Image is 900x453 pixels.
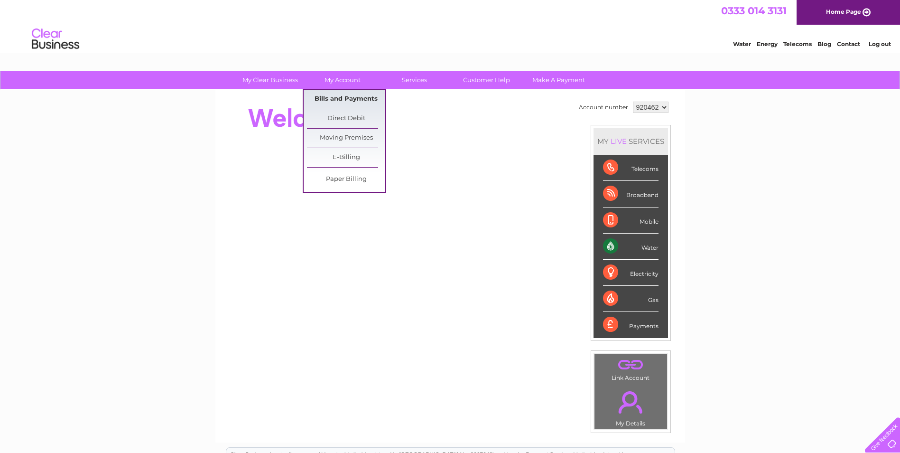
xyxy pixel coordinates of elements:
[603,234,659,260] div: Water
[603,208,659,234] div: Mobile
[307,148,385,167] a: E-Billing
[576,99,631,115] td: Account number
[757,40,778,47] a: Energy
[303,71,381,89] a: My Account
[597,357,665,373] a: .
[594,383,668,430] td: My Details
[31,25,80,54] img: logo.png
[594,354,668,384] td: Link Account
[594,128,668,155] div: MY SERVICES
[733,40,751,47] a: Water
[721,5,787,17] a: 0333 014 3131
[817,40,831,47] a: Blog
[603,181,659,207] div: Broadband
[226,5,675,46] div: Clear Business is a trading name of Verastar Limited (registered in [GEOGRAPHIC_DATA] No. 3667643...
[603,155,659,181] div: Telecoms
[603,286,659,312] div: Gas
[783,40,812,47] a: Telecoms
[597,386,665,419] a: .
[609,137,629,146] div: LIVE
[307,170,385,189] a: Paper Billing
[307,109,385,128] a: Direct Debit
[307,90,385,109] a: Bills and Payments
[837,40,860,47] a: Contact
[869,40,891,47] a: Log out
[603,260,659,286] div: Electricity
[603,312,659,338] div: Payments
[231,71,309,89] a: My Clear Business
[520,71,598,89] a: Make A Payment
[307,129,385,148] a: Moving Premises
[375,71,454,89] a: Services
[447,71,526,89] a: Customer Help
